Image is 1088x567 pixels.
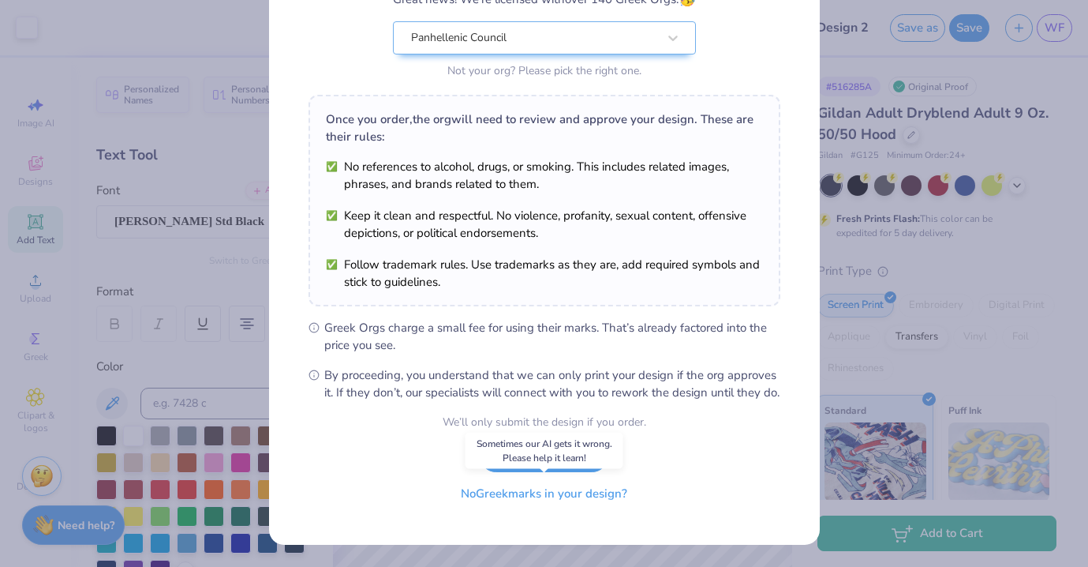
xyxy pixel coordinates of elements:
[465,433,623,469] div: Sometimes our AI gets it wrong. Please help it learn!
[326,256,763,291] li: Follow trademark rules. Use trademarks as they are, add required symbols and stick to guidelines.
[393,62,696,79] div: Not your org? Please pick the right one.
[326,207,763,242] li: Keep it clean and respectful. No violence, profanity, sexual content, offensive depictions, or po...
[326,111,763,145] div: Once you order, the org will need to review and approve your design. These are their rules:
[324,366,780,401] span: By proceeding, you understand that we can only print your design if the org approves it. If they ...
[443,414,646,430] div: We’ll only submit the design if you order.
[447,478,641,510] button: NoGreekmarks in your design?
[324,319,780,354] span: Greek Orgs charge a small fee for using their marks. That’s already factored into the price you see.
[326,158,763,193] li: No references to alcohol, drugs, or smoking. This includes related images, phrases, and brands re...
